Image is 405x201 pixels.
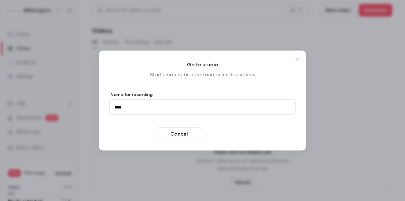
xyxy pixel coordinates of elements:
[291,53,303,66] button: Close
[157,128,201,140] button: Cancel
[109,71,296,79] p: Start creating branded and animated videos
[109,61,296,69] h4: Go to studio
[109,92,296,98] label: Name for recording
[204,128,248,140] button: Enter studio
